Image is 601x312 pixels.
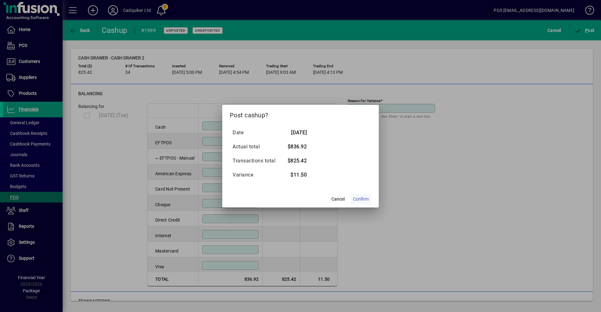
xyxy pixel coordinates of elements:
td: $836.92 [282,140,307,154]
td: Transactions total [232,154,282,168]
td: $11.50 [282,168,307,182]
td: Actual total [232,140,282,154]
span: Confirm [353,196,369,202]
h2: Post cashup? [222,105,379,123]
td: [DATE] [282,126,307,140]
td: Variance [232,168,282,182]
button: Cancel [328,194,348,205]
td: Date [232,126,282,140]
button: Confirm [351,194,371,205]
td: $825.42 [282,154,307,168]
span: Cancel [331,196,345,202]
